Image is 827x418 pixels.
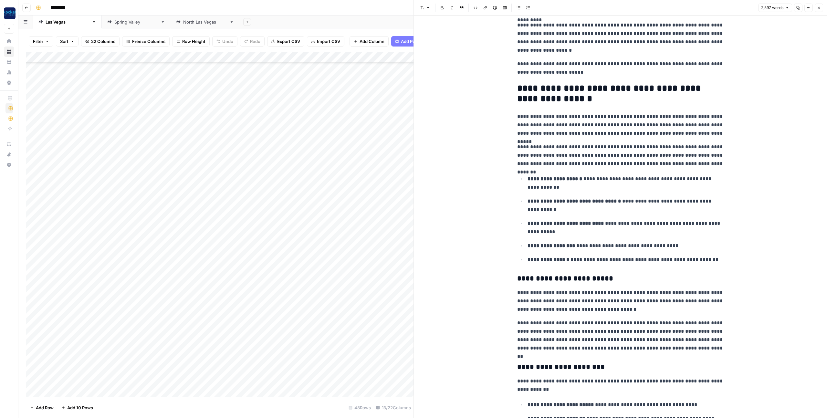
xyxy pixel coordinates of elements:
[761,5,783,11] span: 2,597 words
[172,36,210,47] button: Row Height
[401,38,436,45] span: Add Power Agent
[122,36,170,47] button: Freeze Columns
[33,16,102,28] a: [GEOGRAPHIC_DATA]
[4,160,14,170] button: Help + Support
[4,149,14,160] button: What's new?
[758,4,792,12] button: 2,597 words
[171,16,239,28] a: [GEOGRAPHIC_DATA]
[307,36,344,47] button: Import CSV
[183,19,227,25] div: [GEOGRAPHIC_DATA]
[4,57,14,67] a: Your Data
[58,402,97,413] button: Add 10 Rows
[132,38,165,45] span: Freeze Columns
[67,404,93,411] span: Add 10 Rows
[56,36,79,47] button: Sort
[4,7,16,19] img: Rocket Pilots Logo
[102,16,171,28] a: [GEOGRAPHIC_DATA]
[36,404,54,411] span: Add Row
[29,36,53,47] button: Filter
[346,402,373,413] div: 48 Rows
[250,38,260,45] span: Redo
[240,36,265,47] button: Redo
[373,402,413,413] div: 13/22 Columns
[391,36,440,47] button: Add Power Agent
[267,36,304,47] button: Export CSV
[81,36,120,47] button: 22 Columns
[317,38,340,45] span: Import CSV
[360,38,384,45] span: Add Column
[4,36,14,47] a: Home
[4,139,14,149] a: AirOps Academy
[60,38,68,45] span: Sort
[26,402,58,413] button: Add Row
[4,5,14,21] button: Workspace: Rocket Pilots
[46,19,89,25] div: [GEOGRAPHIC_DATA]
[4,67,14,78] a: Usage
[33,38,43,45] span: Filter
[212,36,237,47] button: Undo
[4,78,14,88] a: Settings
[350,36,389,47] button: Add Column
[91,38,115,45] span: 22 Columns
[4,150,14,159] div: What's new?
[4,47,14,57] a: Browse
[277,38,300,45] span: Export CSV
[182,38,205,45] span: Row Height
[222,38,233,45] span: Undo
[114,19,158,25] div: [GEOGRAPHIC_DATA]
